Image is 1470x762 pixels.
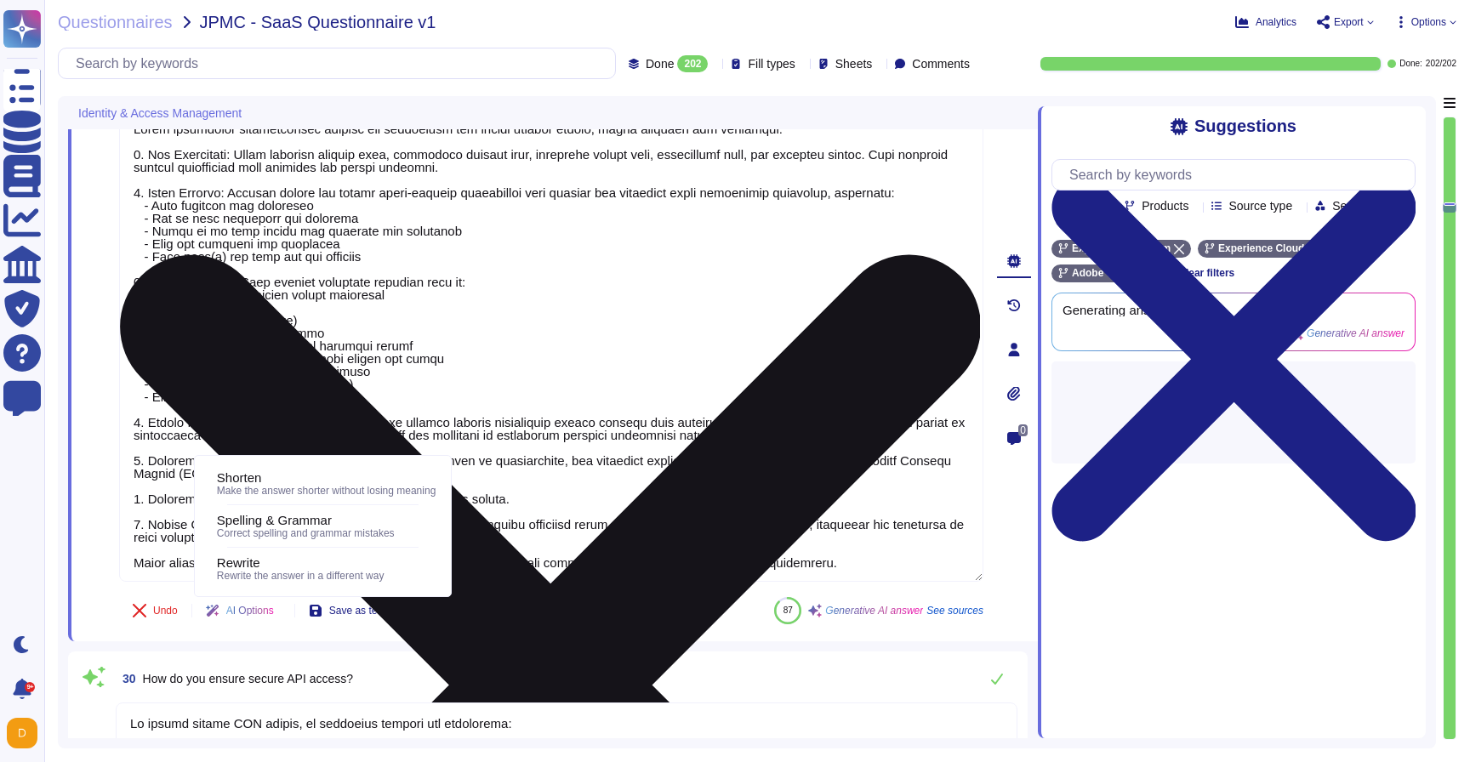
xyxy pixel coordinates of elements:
[116,673,136,685] span: 30
[203,507,442,545] div: Spelling & Grammar
[1235,15,1296,29] button: Analytics
[217,570,385,582] span: Rewrite the answer in a different way
[203,474,210,493] div: Shorten
[1256,17,1296,27] span: Analytics
[217,470,262,486] span: Shorten
[217,555,436,571] div: Rewrite
[217,555,260,571] span: Rewrite
[646,58,674,70] span: Done
[217,470,436,486] div: Shorten
[1334,17,1364,27] span: Export
[748,58,795,70] span: Fill types
[217,513,436,528] div: Spelling & Grammar
[912,58,970,70] span: Comments
[1399,60,1422,68] span: Done:
[200,14,436,31] span: JPMC - SaaS Questionnaire v1
[1411,17,1446,27] span: Options
[25,682,35,692] div: 9+
[203,549,442,588] div: Rewrite
[7,718,37,748] img: user
[783,606,793,615] span: 87
[203,516,210,536] div: Spelling & Grammar
[203,464,442,503] div: Shorten
[78,107,242,119] span: Identity & Access Management
[217,485,436,497] span: Make the answer shorter without losing meaning
[67,48,615,78] input: Search by keywords
[58,14,173,31] span: Questionnaires
[3,714,49,752] button: user
[1018,424,1028,436] span: 0
[1061,160,1415,190] input: Search by keywords
[835,58,873,70] span: Sheets
[1426,60,1456,68] span: 202 / 202
[217,527,395,539] span: Correct spelling and grammar mistakes
[217,513,332,528] span: Spelling & Grammar
[677,55,708,72] div: 202
[203,559,210,578] div: Rewrite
